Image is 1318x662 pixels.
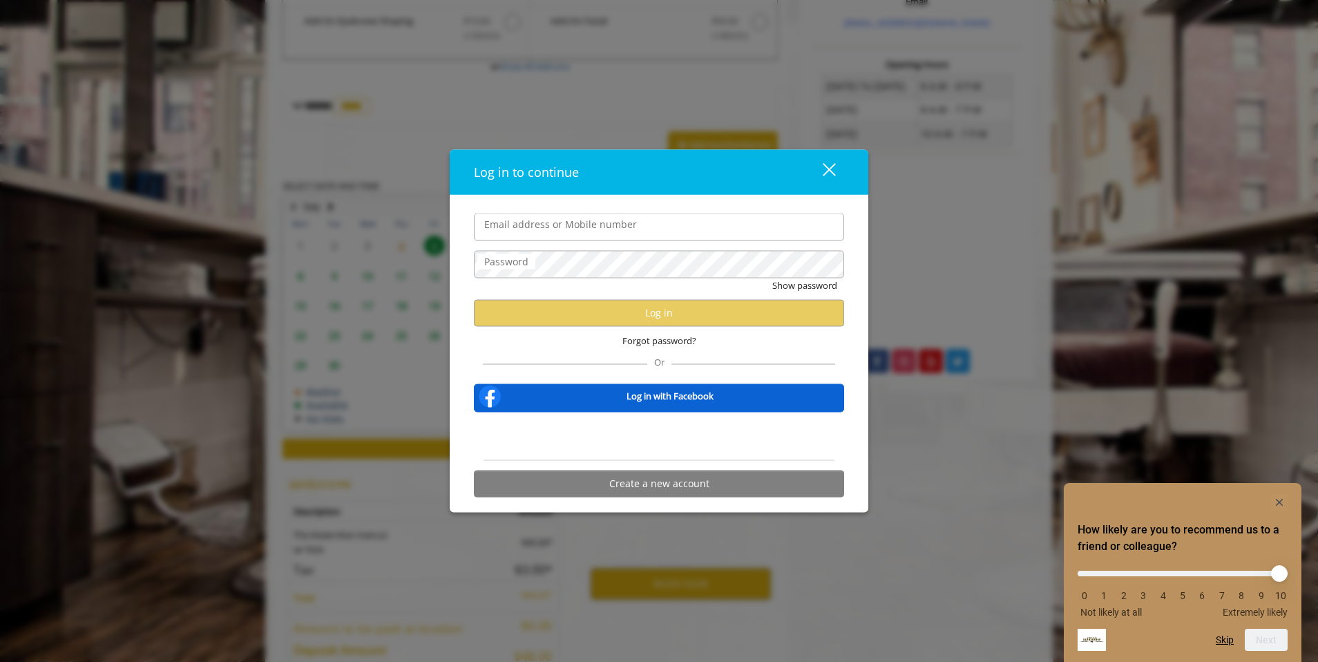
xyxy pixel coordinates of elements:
[1078,560,1288,618] div: How likely are you to recommend us to a friend or colleague? Select an option from 0 to 10, with ...
[476,382,504,410] img: facebook-logo
[627,389,714,404] b: Log in with Facebook
[477,217,644,232] label: Email address or Mobile number
[474,214,844,241] input: Email address or Mobile number
[474,251,844,278] input: Password
[474,164,579,180] span: Log in to continue
[1078,494,1288,651] div: How likely are you to recommend us to a friend or colleague? Select an option from 0 to 10, with ...
[1195,590,1209,601] li: 6
[1216,634,1234,645] button: Skip
[474,299,844,326] button: Log in
[1234,590,1248,601] li: 8
[1078,522,1288,555] h2: How likely are you to recommend us to a friend or colleague? Select an option from 0 to 10, with ...
[477,254,535,269] label: Password
[797,158,844,186] button: close dialog
[1245,629,1288,651] button: Next question
[1078,590,1091,601] li: 0
[1274,590,1288,601] li: 10
[807,162,834,182] div: close dialog
[1117,590,1131,601] li: 2
[580,421,739,451] iframe: Sign in with Google Button
[1271,494,1288,511] button: Hide survey
[1080,607,1142,618] span: Not likely at all
[1215,590,1229,601] li: 7
[1136,590,1150,601] li: 3
[1156,590,1170,601] li: 4
[1176,590,1190,601] li: 5
[1223,607,1288,618] span: Extremely likely
[474,470,844,497] button: Create a new account
[622,334,696,348] span: Forgot password?
[772,278,837,293] button: Show password
[647,355,671,368] span: Or
[1254,590,1268,601] li: 9
[1097,590,1111,601] li: 1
